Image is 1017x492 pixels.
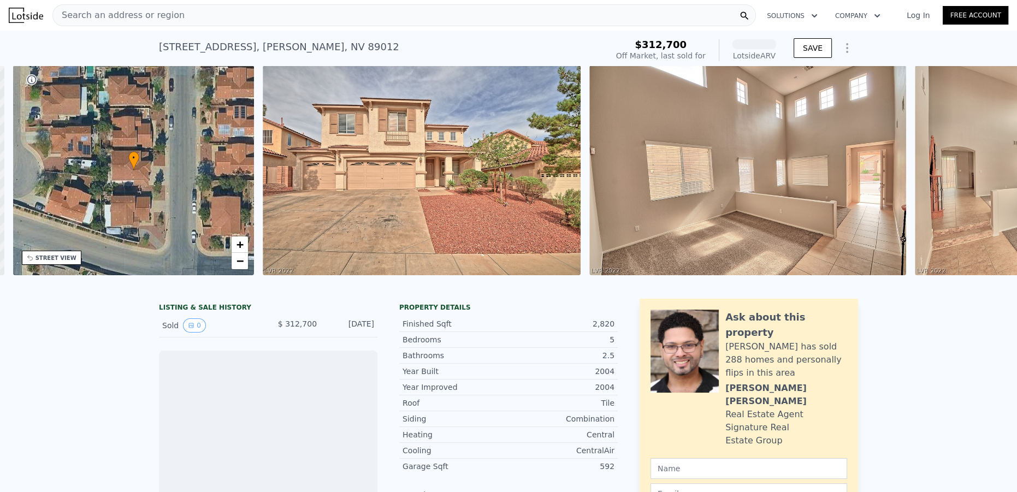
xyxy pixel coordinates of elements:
div: [PERSON_NAME] [PERSON_NAME] [725,382,847,408]
button: View historical data [183,318,206,333]
div: 5 [508,334,614,345]
span: • [128,153,139,163]
div: LISTING & SALE HISTORY [159,303,377,314]
img: Sale: null Parcel: 59189569 [589,66,907,275]
div: STREET VIEW [36,254,76,262]
div: 2004 [508,382,614,393]
div: [PERSON_NAME] has sold 288 homes and personally flips in this area [725,340,847,380]
div: Year Improved [403,382,508,393]
div: Roof [403,398,508,408]
a: Zoom out [232,253,248,269]
div: Year Built [403,366,508,377]
div: CentralAir [508,445,614,456]
button: SAVE [794,38,832,58]
div: 2,820 [508,318,614,329]
span: + [236,238,244,251]
div: Bedrooms [403,334,508,345]
div: [STREET_ADDRESS] , [PERSON_NAME] , NV 89012 [159,39,399,55]
input: Name [651,458,847,479]
div: Property details [399,303,618,312]
div: Central [508,429,614,440]
div: Combination [508,413,614,424]
img: Lotside [9,8,43,23]
div: Bathrooms [403,350,508,361]
div: Off Market, last sold for [616,50,706,61]
a: Free Account [943,6,1008,25]
div: Sold [162,318,259,333]
button: Solutions [758,6,826,26]
div: Garage Sqft [403,461,508,472]
div: Cooling [403,445,508,456]
div: [DATE] [326,318,374,333]
div: • [128,151,139,170]
span: − [236,254,244,268]
img: Sale: null Parcel: 59189569 [263,66,580,275]
button: Show Options [836,37,858,59]
span: $312,700 [635,39,687,50]
div: Signature Real Estate Group [725,421,847,447]
div: Heating [403,429,508,440]
span: $ 312,700 [278,319,317,328]
span: Search an address or region [53,9,185,22]
div: Siding [403,413,508,424]
div: 2004 [508,366,614,377]
div: 592 [508,461,614,472]
div: Lotside ARV [732,50,776,61]
div: 2.5 [508,350,614,361]
div: Ask about this property [725,310,847,340]
div: Finished Sqft [403,318,508,329]
div: Real Estate Agent [725,408,803,421]
a: Zoom in [232,236,248,253]
a: Log In [894,10,943,21]
div: Tile [508,398,614,408]
button: Company [826,6,889,26]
